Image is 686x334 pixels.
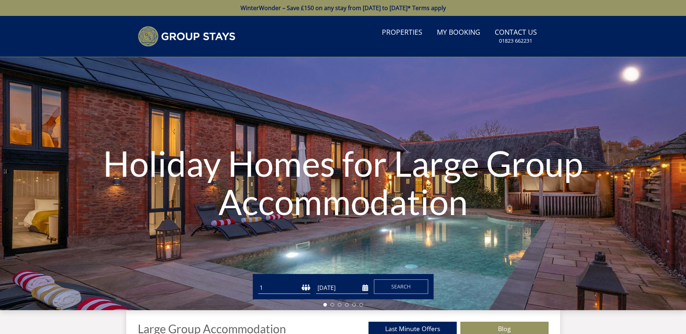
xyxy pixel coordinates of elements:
[316,282,368,294] input: Arrival Date
[379,25,425,41] a: Properties
[434,25,483,41] a: My Booking
[391,283,411,290] span: Search
[103,130,583,235] h1: Holiday Homes for Large Group Accommodation
[499,37,532,44] small: 01823 662231
[492,25,540,48] a: Contact Us01823 662231
[374,279,428,294] button: Search
[138,26,235,47] img: Group Stays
